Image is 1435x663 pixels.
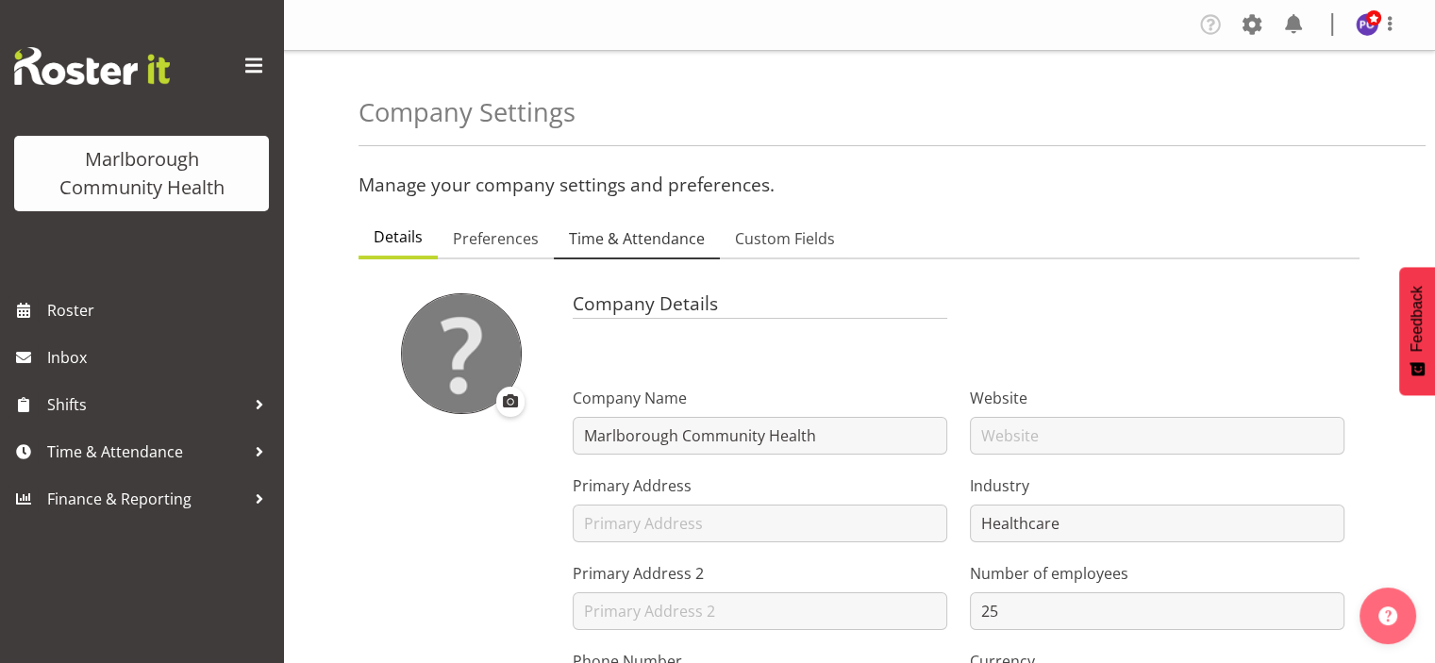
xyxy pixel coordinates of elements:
[374,225,423,248] span: Details
[47,485,245,513] span: Finance & Reporting
[573,293,947,320] h4: Company Details
[33,145,250,202] div: Marlborough Community Health
[47,343,274,372] span: Inbox
[573,592,947,630] input: Primary Address 2
[970,592,1344,630] input: Number of employees
[47,438,245,466] span: Time & Attendance
[47,296,274,324] span: Roster
[1409,286,1426,352] span: Feedback
[970,505,1344,542] input: Industry
[1378,606,1397,625] img: help-xxl-2.png
[970,562,1344,585] label: Number of employees
[569,227,705,250] span: Time & Attendance
[573,562,947,585] label: Primary Address 2
[573,417,947,455] input: Company Name
[359,174,1360,195] h3: Manage your company settings and preferences.
[47,390,245,419] span: Shifts
[359,98,576,127] h2: Company Settings
[970,474,1344,497] label: Industry
[14,47,170,85] img: Rosterit website logo
[401,293,522,414] img: empty_profile.png
[1356,13,1378,36] img: payroll-officer11877.jpg
[1399,267,1435,395] button: Feedback - Show survey
[573,474,947,497] label: Primary Address
[453,227,539,250] span: Preferences
[573,387,947,409] label: Company Name
[573,505,947,542] input: Primary Address
[735,227,835,250] span: Custom Fields
[970,387,1344,409] label: Website
[970,417,1344,455] input: Website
